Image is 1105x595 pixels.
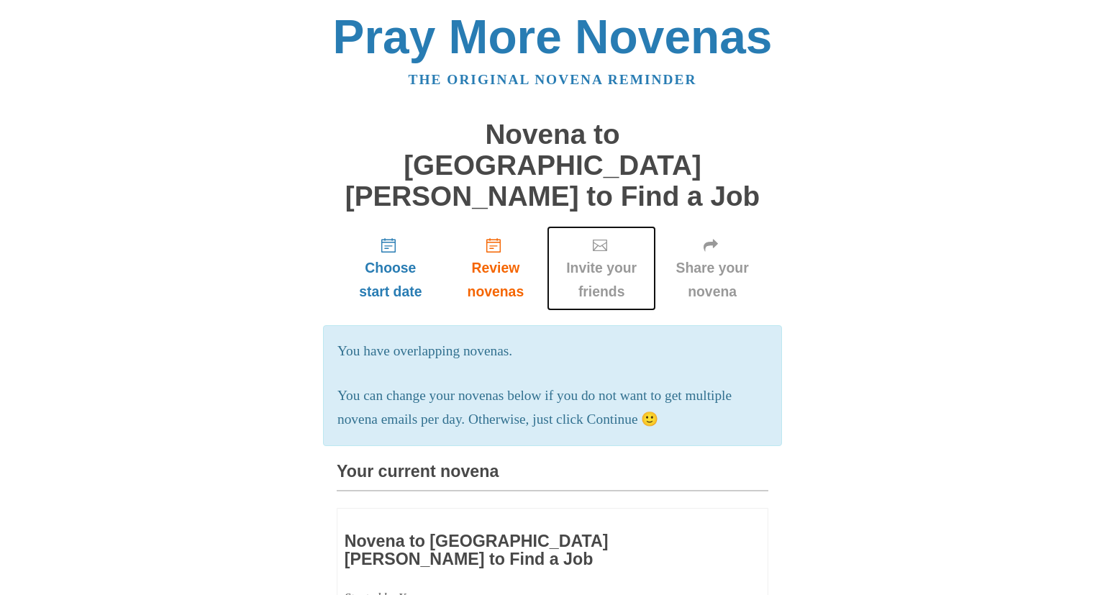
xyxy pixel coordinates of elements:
a: Invite your friends [547,226,656,312]
span: Review novenas [459,256,532,304]
a: Pray More Novenas [333,10,773,63]
a: Share your novena [656,226,768,312]
span: Share your novena [670,256,754,304]
p: You can change your novenas below if you do not want to get multiple novena emails per day. Other... [337,384,768,432]
h3: Novena to [GEOGRAPHIC_DATA][PERSON_NAME] to Find a Job [345,532,677,569]
a: Review novenas [445,226,547,312]
a: Choose start date [337,226,445,312]
p: You have overlapping novenas. [337,340,768,363]
h3: Your current novena [337,463,768,491]
span: Choose start date [351,256,430,304]
a: The original novena reminder [409,72,697,87]
span: Invite your friends [561,256,642,304]
h1: Novena to [GEOGRAPHIC_DATA][PERSON_NAME] to Find a Job [337,119,768,212]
